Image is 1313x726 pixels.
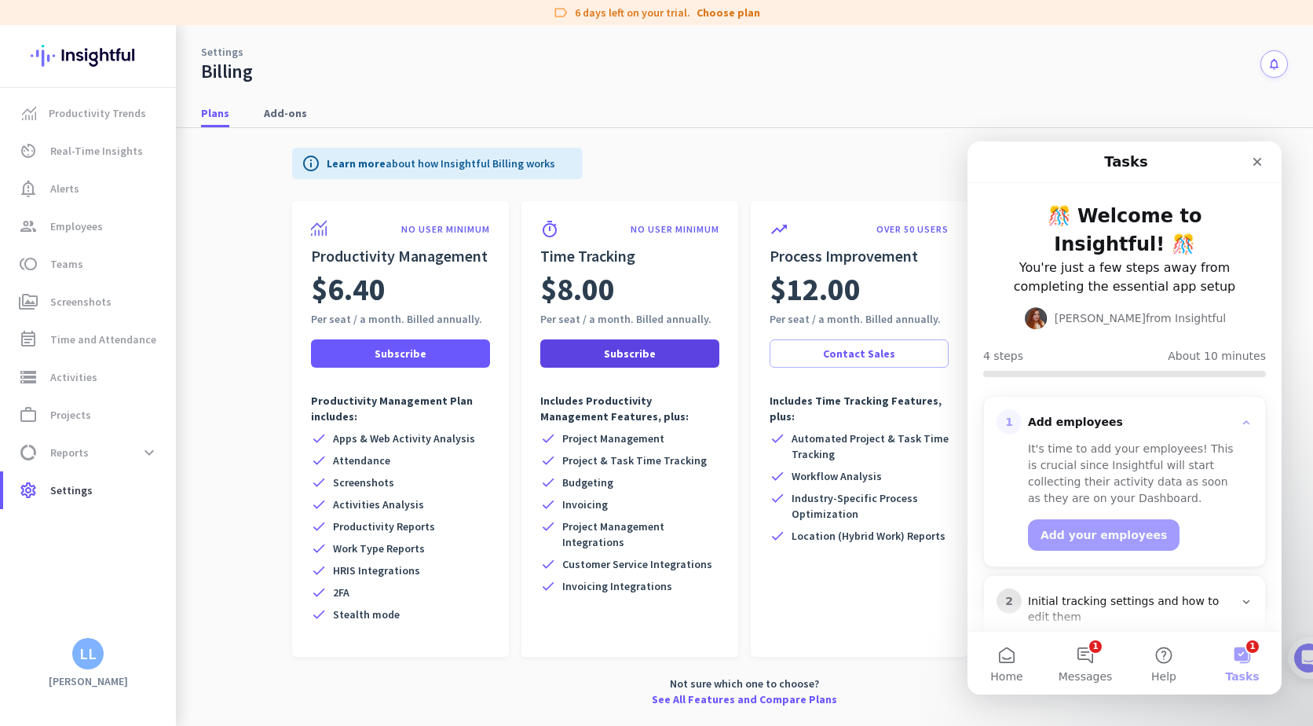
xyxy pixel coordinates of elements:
[311,453,327,468] i: check
[333,541,425,556] span: Work Type Reports
[770,267,861,311] span: $12.00
[19,405,38,424] i: work_outline
[540,311,719,327] div: Per seat / a month. Billed annually.
[3,170,176,207] a: notification_importantAlerts
[652,691,837,707] a: See All Features and Compare Plans
[823,346,895,361] span: Contact Sales
[49,104,146,123] span: Productivity Trends
[19,255,38,273] i: toll
[50,217,103,236] span: Employees
[311,475,327,490] i: check
[311,245,490,267] h2: Productivity Management
[50,141,143,160] span: Real-Time Insights
[19,368,38,387] i: storage
[201,44,243,60] a: Settings
[264,105,307,121] span: Add-ons
[540,220,559,239] i: timer
[540,578,556,594] i: check
[311,393,490,424] p: Productivity Management Plan includes:
[540,245,719,267] h2: Time Tracking
[540,453,556,468] i: check
[770,431,785,446] i: check
[311,267,386,311] span: $6.40
[562,578,672,594] span: Invoicing Integrations
[19,141,38,160] i: av_timer
[1260,50,1288,78] button: notifications
[770,528,785,544] i: check
[876,223,949,236] p: OVER 50 USERS
[401,223,490,236] p: NO USER MINIMUM
[50,481,93,500] span: Settings
[327,156,555,171] p: about how Insightful Billing works
[770,468,785,484] i: check
[562,497,608,512] span: Invoicing
[311,563,327,578] i: check
[19,217,38,236] i: group
[201,105,229,121] span: Plans
[311,497,327,512] i: check
[770,220,788,239] i: trending_up
[333,607,400,622] span: Stealth mode
[770,245,949,267] h2: Process Improvement
[19,481,38,500] i: settings
[3,245,176,283] a: tollTeams
[562,475,613,490] span: Budgeting
[792,528,945,544] span: Location (Hybrid Work) Reports
[540,519,556,534] i: check
[135,438,163,467] button: expand_more
[327,156,386,170] a: Learn more
[50,443,89,462] span: Reports
[79,646,97,662] div: LL
[311,311,490,327] div: Per seat / a month. Billed annually.
[333,519,435,534] span: Productivity Reports
[967,141,1282,695] iframe: Intercom live chat
[333,563,420,578] span: HRIS Integrations
[375,346,426,361] span: Subscribe
[22,106,36,120] img: menu-item
[553,5,569,20] i: label
[311,541,327,556] i: check
[19,330,38,349] i: event_note
[3,94,176,132] a: menu-itemProductivity Trends
[1267,57,1281,71] i: notifications
[311,220,327,236] img: product-icon
[562,453,707,468] span: Project & Task Time Tracking
[333,497,424,512] span: Activities Analysis
[792,490,949,522] span: Industry-Specific Process Optimization
[333,453,390,468] span: Attendance
[3,132,176,170] a: av_timerReal-Time Insights
[770,393,949,424] p: Includes Time Tracking Features, plus:
[19,443,38,462] i: data_usage
[562,431,664,446] span: Project Management
[3,358,176,396] a: storageActivities
[670,676,819,691] span: Not sure which one to choose?
[697,5,760,20] a: Choose plan
[3,434,176,471] a: data_usageReportsexpand_more
[50,330,156,349] span: Time and Attendance
[540,431,556,446] i: check
[562,556,712,572] span: Customer Service Integrations
[3,396,176,434] a: work_outlineProjects
[770,490,785,506] i: check
[19,179,38,198] i: notification_important
[770,339,949,368] a: Contact Sales
[50,255,83,273] span: Teams
[604,346,656,361] span: Subscribe
[3,207,176,245] a: groupEmployees
[770,311,949,327] div: Per seat / a month. Billed annually.
[3,471,176,509] a: settingsSettings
